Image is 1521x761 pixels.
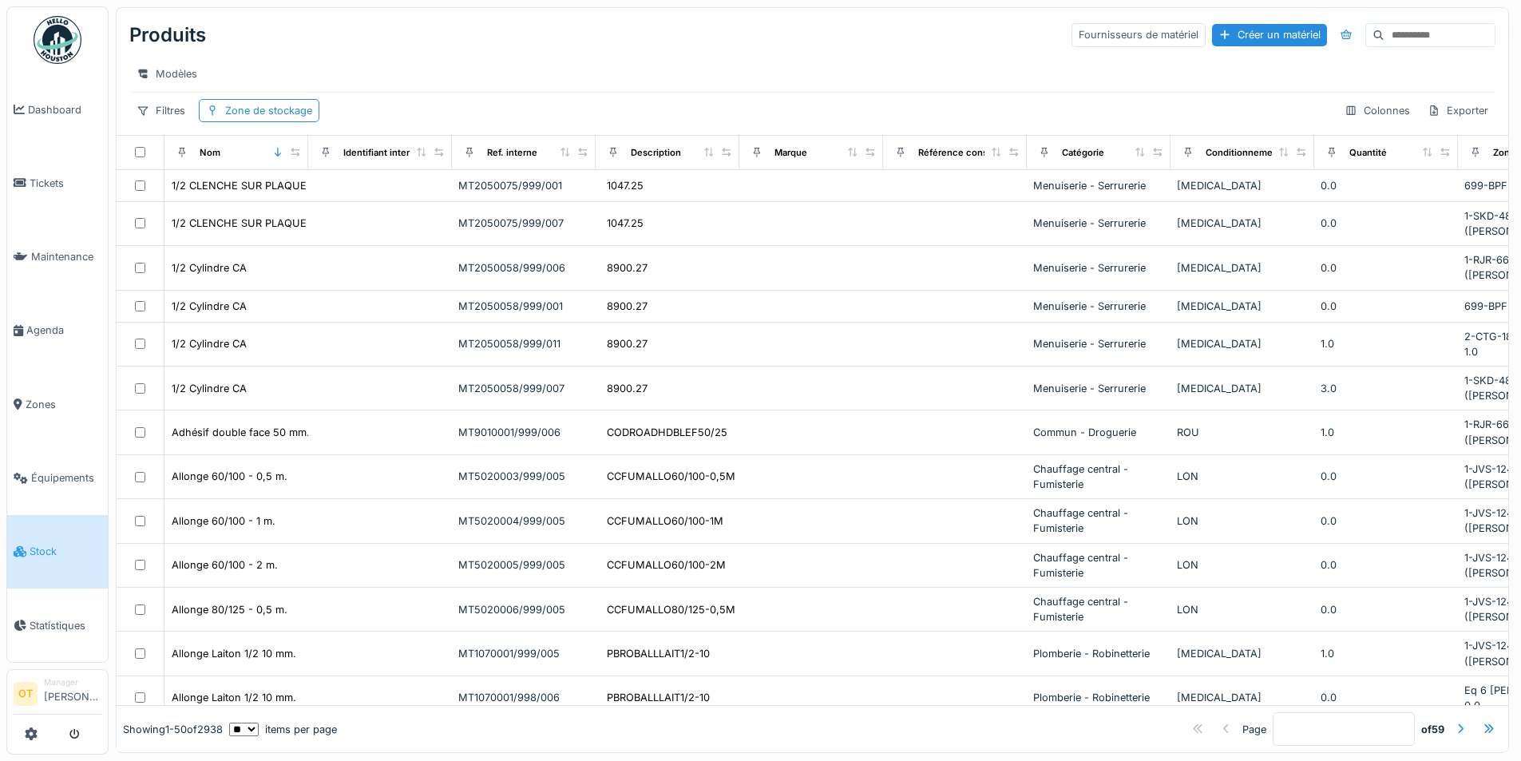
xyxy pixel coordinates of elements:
div: Menuiserie - Serrurerie [1033,178,1164,193]
div: 8900.27 [607,260,648,275]
div: Menuiserie - Serrurerie [1033,381,1164,396]
div: [MEDICAL_DATA] [1177,646,1308,661]
div: 0.0 [1321,557,1452,573]
span: Statistiques [30,618,101,633]
span: Tickets [30,176,101,191]
div: Quantité [1349,146,1387,160]
div: Chauffage central - Fumisterie [1033,462,1164,492]
div: items per page [229,721,337,736]
div: CCFUMALLO60/100-1M [607,513,723,529]
strong: of 59 [1421,721,1444,736]
div: [MEDICAL_DATA] [1177,260,1308,275]
div: 1.0 [1321,336,1452,351]
div: Menuiserie - Serrurerie [1033,260,1164,275]
a: Zones [7,367,108,441]
div: 8900.27 [607,381,648,396]
div: [MEDICAL_DATA] [1177,299,1308,314]
div: Exporter [1420,99,1495,122]
a: Stock [7,515,108,589]
a: Dashboard [7,73,108,146]
div: Menuiserie - Serrurerie [1033,299,1164,314]
div: MT5020005/999/005 [458,557,589,573]
div: Allonge 60/100 - 0,5 m. [172,469,287,484]
div: [MEDICAL_DATA] [1177,381,1308,396]
div: PBROBALLLAIT1/2-10 [607,690,710,705]
a: Tickets [7,146,108,220]
div: 1/2 CLENCHE SUR PLAQUE [172,216,307,231]
div: Identifiant interne [343,146,421,160]
span: Dashboard [28,102,101,117]
div: Référence constructeur [918,146,1023,160]
div: [MEDICAL_DATA] [1177,336,1308,351]
div: Page [1242,721,1266,736]
span: Équipements [31,470,101,486]
span: Zones [26,397,101,412]
div: CCFUMALLO60/100-2M [607,557,726,573]
div: MT2050075/999/001 [458,178,589,193]
div: MT9010001/999/006 [458,425,589,440]
li: [PERSON_NAME] [44,676,101,711]
a: Maintenance [7,220,108,294]
div: Allonge Laiton 1/2 10 mm. [172,646,296,661]
div: Nom [200,146,220,160]
div: MT2050058/999/001 [458,299,589,314]
div: Showing 1 - 50 of 2938 [123,721,223,736]
a: Équipements [7,441,108,514]
div: Allonge Laiton 1/2 10 mm. [172,690,296,705]
li: OT [14,682,38,706]
span: Agenda [26,323,101,338]
div: CODROADHDBLEF50/25 [607,425,727,440]
div: 1/2 Cylindre CA [172,299,247,314]
div: 0.0 [1321,469,1452,484]
a: Statistiques [7,589,108,662]
div: 8900.27 [607,336,648,351]
div: 8900.27 [607,299,648,314]
div: Description [631,146,681,160]
div: MT5020006/999/005 [458,602,589,617]
div: 1/2 CLENCHE SUR PLAQUE [172,178,307,193]
div: 1047.25 [607,216,644,231]
div: PBROBALLLAIT1/2-10 [607,646,710,661]
div: Commun - Droguerie [1033,425,1164,440]
div: Adhésif double face 50 mm. - 25 m. [172,425,349,440]
div: 0.0 [1321,299,1452,314]
div: Chauffage central - Fumisterie [1033,505,1164,536]
div: Produits [129,14,206,56]
div: Chauffage central - Fumisterie [1033,594,1164,624]
div: Fournisseurs de matériel [1071,23,1206,46]
div: MT2050058/999/007 [458,381,589,396]
div: Plomberie - Robinetterie [1033,646,1164,661]
div: Ref. interne [487,146,537,160]
a: Agenda [7,294,108,367]
div: MT1070001/999/005 [458,646,589,661]
div: MT2050075/999/007 [458,216,589,231]
div: 0.0 [1321,690,1452,705]
div: 0.0 [1321,513,1452,529]
div: Créer un matériel [1212,24,1327,46]
div: Allonge 80/125 - 0,5 m. [172,602,287,617]
div: 1047.25 [607,178,644,193]
div: 0.0 [1321,260,1452,275]
div: Allonge 60/100 - 2 m. [172,557,278,573]
div: MT5020003/999/005 [458,469,589,484]
div: CCFUMALLO80/125-0,5M [607,602,735,617]
div: 1/2 Cylindre CA [172,381,247,396]
div: Marque [774,146,807,160]
div: MT1070001/998/006 [458,690,589,705]
div: Menuiserie - Serrurerie [1033,336,1164,351]
div: [MEDICAL_DATA] [1177,178,1308,193]
div: MT5020004/999/005 [458,513,589,529]
div: [MEDICAL_DATA] [1177,690,1308,705]
div: 0.0 [1321,178,1452,193]
div: 0.0 [1321,602,1452,617]
div: Zone de stockage [225,103,312,118]
div: ROU [1177,425,1308,440]
div: 3.0 [1321,381,1452,396]
div: 1/2 Cylindre CA [172,336,247,351]
span: Stock [30,544,101,559]
div: 0.0 [1321,216,1452,231]
div: LON [1177,513,1308,529]
div: LON [1177,602,1308,617]
span: Maintenance [31,249,101,264]
div: Conditionnement [1206,146,1281,160]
